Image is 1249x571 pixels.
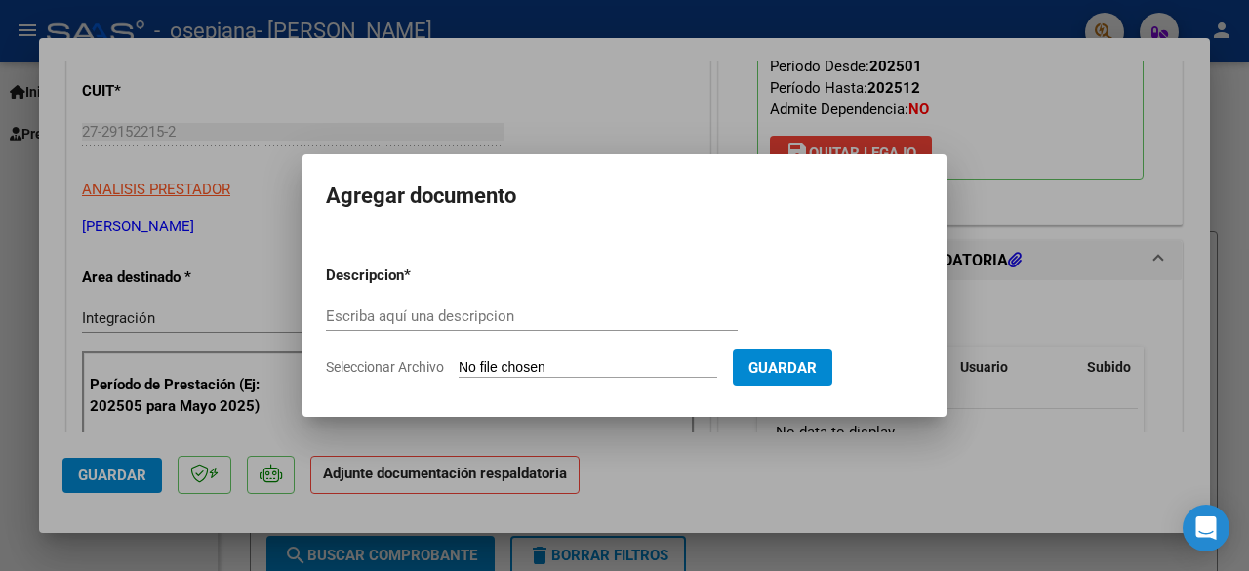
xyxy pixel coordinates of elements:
[326,359,444,375] span: Seleccionar Archivo
[733,349,832,386] button: Guardar
[748,359,817,377] span: Guardar
[1183,505,1229,551] div: Open Intercom Messenger
[326,265,505,287] p: Descripcion
[326,178,923,215] h2: Agregar documento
